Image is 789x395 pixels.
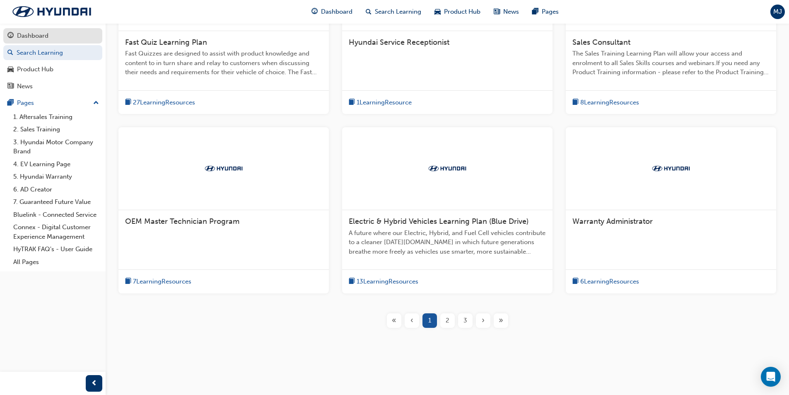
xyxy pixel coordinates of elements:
span: guage-icon [311,7,318,17]
span: Warranty Administrator [572,217,653,226]
a: search-iconSearch Learning [359,3,428,20]
button: book-icon7LearningResources [125,276,191,287]
a: News [3,79,102,94]
img: Trak [201,164,246,172]
span: Hyundai Service Receptionist [349,38,449,47]
span: 1 Learning Resource [357,98,412,107]
a: pages-iconPages [526,3,565,20]
a: Bluelink - Connected Service [10,208,102,221]
a: news-iconNews [487,3,526,20]
button: First page [385,313,403,328]
span: » [499,316,503,325]
span: news-icon [7,83,14,90]
button: MJ [770,5,785,19]
a: HyTRAK FAQ's - User Guide [10,243,102,256]
a: Dashboard [3,28,102,44]
div: Pages [17,98,34,108]
button: Pages [3,95,102,111]
img: Trak [4,3,99,20]
span: News [503,7,519,17]
span: prev-icon [91,378,97,389]
a: TrakOEM Master Technician Programbook-icon7LearningResources [118,127,329,293]
span: Pages [542,7,559,17]
div: Product Hub [17,65,53,74]
span: book-icon [125,97,131,108]
span: book-icon [572,276,579,287]
span: MJ [773,7,782,17]
a: car-iconProduct Hub [428,3,487,20]
span: 8 Learning Resources [580,98,639,107]
button: book-icon8LearningResources [572,97,639,108]
div: Dashboard [17,31,48,41]
span: ‹ [410,316,413,325]
button: Page 2 [439,313,456,328]
span: pages-icon [7,99,14,107]
button: book-icon13LearningResources [349,276,418,287]
a: 5. Hyundai Warranty [10,170,102,183]
span: car-icon [7,66,14,73]
span: Dashboard [321,7,352,17]
button: Page 1 [421,313,439,328]
span: book-icon [349,276,355,287]
a: 1. Aftersales Training [10,111,102,124]
span: 27 Learning Resources [133,98,195,107]
div: News [17,82,33,91]
a: 2. Sales Training [10,123,102,136]
span: Fast Quiz Learning Plan [125,38,207,47]
button: Page 3 [456,313,474,328]
span: guage-icon [7,32,14,40]
a: TrakWarranty Administratorbook-icon6LearningResources [566,127,776,293]
span: 1 [428,316,431,325]
button: book-icon1LearningResource [349,97,412,108]
img: Trak [648,164,694,172]
a: TrakElectric & Hybrid Vehicles Learning Plan (Blue Drive)A future where our Electric, Hybrid, and... [342,127,553,293]
span: 6 Learning Resources [580,277,639,286]
span: › [482,316,485,325]
a: All Pages [10,256,102,269]
button: Next page [474,313,492,328]
span: The Sales Training Learning Plan will allow your access and enrolment to all Sales Skills courses... [572,49,770,77]
a: Search Learning [3,45,102,61]
a: guage-iconDashboard [305,3,359,20]
span: book-icon [125,276,131,287]
a: 3. Hyundai Motor Company Brand [10,136,102,158]
span: 13 Learning Resources [357,277,418,286]
a: 6. AD Creator [10,183,102,196]
img: Trak [425,164,470,172]
button: Previous page [403,313,421,328]
span: Product Hub [444,7,480,17]
span: « [392,316,396,325]
a: 7. Guaranteed Future Value [10,196,102,208]
span: car-icon [434,7,441,17]
button: Last page [492,313,510,328]
span: pages-icon [532,7,538,17]
span: search-icon [366,7,372,17]
span: Search Learning [375,7,421,17]
span: 3 [463,316,467,325]
span: book-icon [572,97,579,108]
button: DashboardSearch LearningProduct HubNews [3,27,102,95]
a: Connex - Digital Customer Experience Management [10,221,102,243]
div: Open Intercom Messenger [761,367,781,387]
button: book-icon27LearningResources [125,97,195,108]
span: 2 [446,316,449,325]
button: book-icon6LearningResources [572,276,639,287]
span: up-icon [93,98,99,109]
a: 4. EV Learning Page [10,158,102,171]
span: Sales Consultant [572,38,630,47]
a: Product Hub [3,62,102,77]
span: OEM Master Technician Program [125,217,239,226]
span: book-icon [349,97,355,108]
span: news-icon [494,7,500,17]
span: 7 Learning Resources [133,277,191,286]
span: A future where our Electric, Hybrid, and Fuel Cell vehicles contribute to a cleaner [DATE][DOMAIN... [349,228,546,257]
span: search-icon [7,49,13,57]
span: Electric & Hybrid Vehicles Learning Plan (Blue Drive) [349,217,528,226]
span: Fast Quizzes are designed to assist with product knowledge and content to in turn share and relay... [125,49,322,77]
